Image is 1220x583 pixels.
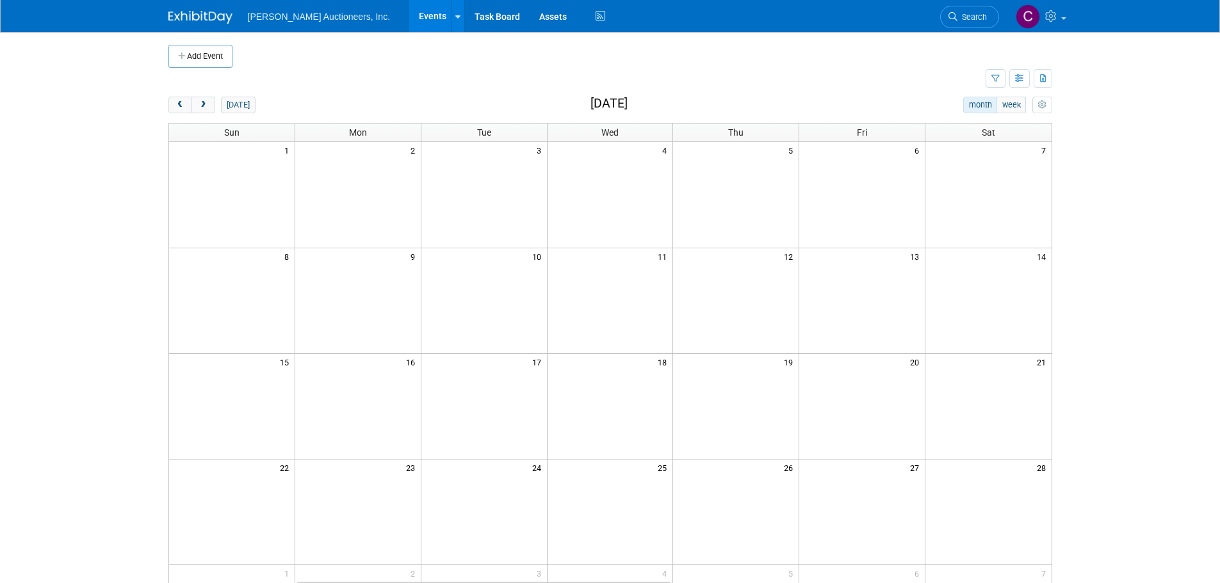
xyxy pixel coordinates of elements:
span: 25 [656,459,672,475]
span: 26 [783,459,799,475]
span: 2 [409,565,421,581]
span: 15 [279,354,295,370]
span: Wed [601,127,619,138]
span: 9 [409,248,421,264]
button: [DATE] [221,97,255,113]
span: 14 [1036,248,1052,264]
span: 7 [1040,142,1052,158]
span: 21 [1036,354,1052,370]
span: 22 [279,459,295,475]
span: 4 [661,565,672,581]
span: 5 [787,142,799,158]
span: Fri [857,127,867,138]
span: 7 [1040,565,1052,581]
button: myCustomButton [1032,97,1052,113]
img: ExhibitDay [168,11,232,24]
i: Personalize Calendar [1038,101,1046,109]
span: Thu [728,127,744,138]
span: 6 [913,565,925,581]
span: 19 [783,354,799,370]
span: 5 [787,565,799,581]
span: 17 [531,354,547,370]
span: 13 [909,248,925,264]
span: 2 [409,142,421,158]
span: 12 [783,248,799,264]
a: Search [940,6,999,28]
span: 1 [283,565,295,581]
span: [PERSON_NAME] Auctioneers, Inc. [248,12,391,22]
button: Add Event [168,45,232,68]
span: Mon [349,127,367,138]
span: 6 [913,142,925,158]
button: month [963,97,997,113]
h2: [DATE] [590,97,628,111]
span: 18 [656,354,672,370]
span: 23 [405,459,421,475]
img: Cyndi Wade [1016,4,1040,29]
span: Sun [224,127,240,138]
button: week [996,97,1026,113]
span: Search [957,12,987,22]
span: 11 [656,248,672,264]
span: 4 [661,142,672,158]
span: 16 [405,354,421,370]
span: 8 [283,248,295,264]
span: 3 [535,565,547,581]
span: 1 [283,142,295,158]
button: next [191,97,215,113]
button: prev [168,97,192,113]
span: 10 [531,248,547,264]
span: Tue [477,127,491,138]
span: 28 [1036,459,1052,475]
span: 3 [535,142,547,158]
span: 24 [531,459,547,475]
span: 20 [909,354,925,370]
span: 27 [909,459,925,475]
span: Sat [982,127,995,138]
